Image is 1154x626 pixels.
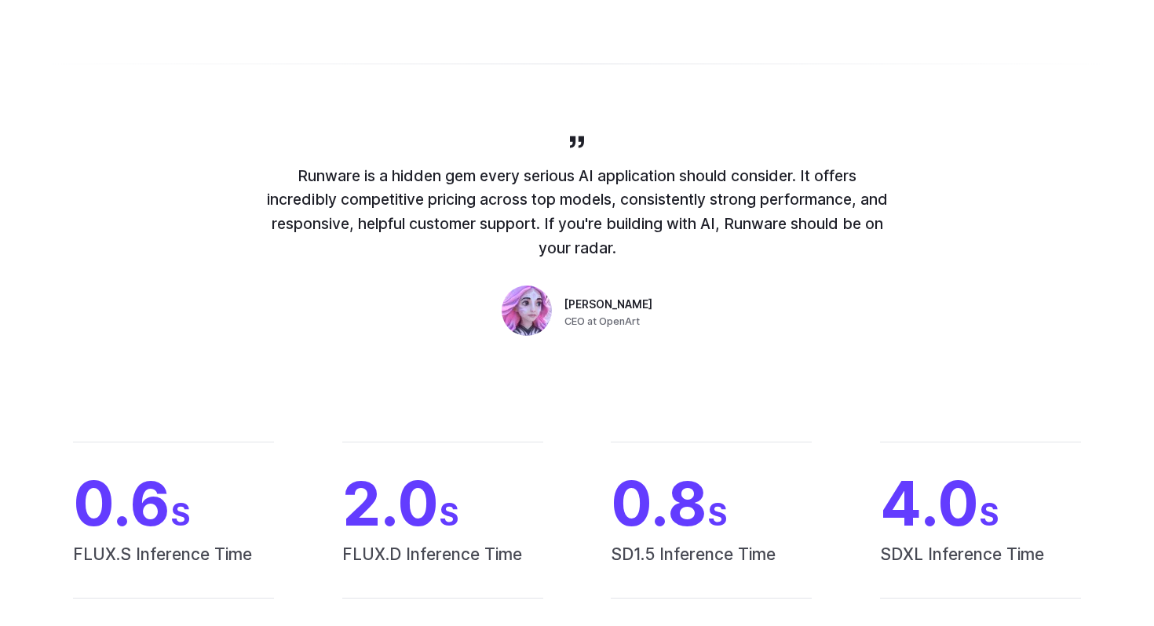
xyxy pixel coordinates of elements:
[439,497,459,533] span: S
[342,541,543,599] span: FLUX.D Inference Time
[979,497,999,533] span: S
[707,497,728,533] span: S
[564,314,640,329] span: CEO at OpenArt
[564,297,652,314] span: [PERSON_NAME]
[170,497,191,533] span: S
[611,474,812,534] span: 0.8
[880,541,1081,599] span: SDXL Inference Time
[263,164,891,260] p: Runware is a hidden gem every serious AI application should consider. It offers incredibly compet...
[73,474,274,534] span: 0.6
[73,541,274,599] span: FLUX.S Inference Time
[342,474,543,534] span: 2.0
[880,474,1081,534] span: 4.0
[611,541,812,599] span: SD1.5 Inference Time
[502,286,552,336] img: Person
